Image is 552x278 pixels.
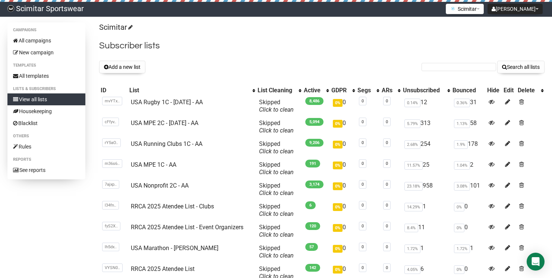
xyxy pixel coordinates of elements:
[330,116,356,137] td: 0
[259,210,294,217] a: Click to clean
[401,179,451,200] td: 958
[7,84,85,93] li: Lists & subscribers
[404,182,423,191] span: 23.18%
[451,242,486,262] td: 1
[256,85,302,96] th: List Cleaning: No sort applied, activate to apply an ascending sort
[454,203,464,211] span: 0%
[403,87,444,94] div: Unsubscribed
[131,203,214,210] a: RRCA 2025 Atendee List - Clubs
[401,85,451,96] th: Unsubscribed: No sort applied, activate to apply an ascending sort
[331,87,348,94] div: GDPR
[386,161,388,166] a: 0
[380,85,401,96] th: ARs: No sort applied, activate to apply an ascending sort
[454,182,470,191] span: 3.08%
[259,169,294,176] a: Click to clean
[102,201,119,210] span: l34fn..
[454,140,468,149] span: 1.9%
[386,140,388,145] a: 0
[7,155,85,164] li: Reports
[7,132,85,141] li: Others
[259,224,294,238] span: Skipped
[333,99,343,107] span: 0%
[386,119,388,124] a: 0
[386,203,388,208] a: 0
[401,242,451,262] td: 1
[131,182,189,189] a: USA Nonprofit 2C - AA
[452,87,484,94] div: Bounced
[404,161,423,170] span: 11.57%
[259,189,294,196] a: Click to clean
[330,179,356,200] td: 0
[99,61,145,73] button: Add a new list
[386,245,388,249] a: 0
[527,253,545,271] div: Open Intercom Messenger
[259,99,294,113] span: Skipped
[259,161,294,176] span: Skipped
[362,161,364,166] a: 0
[333,141,343,148] span: 0%
[102,222,120,230] span: fyS2X..
[102,118,119,126] span: cFfyv..
[305,201,316,209] span: 6
[486,85,502,96] th: Hide: No sort applied, sorting is disabled
[454,245,470,253] span: 1.72%
[516,85,545,96] th: Delete: No sort applied, activate to apply an ascending sort
[131,119,198,127] a: USA MPE 2C - [DATE] - AA
[382,87,394,94] div: ARs
[362,99,364,103] a: 0
[259,127,294,134] a: Click to clean
[259,119,294,134] span: Skipped
[386,99,388,103] a: 0
[446,4,484,14] button: Scimitar
[304,87,323,94] div: Active
[7,5,14,12] img: c430136311b1e6f103092caacf47139d
[451,179,486,200] td: 101
[7,93,85,105] a: View all lists
[99,23,132,32] a: Scimitar
[451,137,486,158] td: 178
[102,243,119,251] span: lh5dx..
[401,137,451,158] td: 254
[401,96,451,116] td: 12
[454,161,470,170] span: 1.04%
[305,139,324,147] span: 9,206
[7,26,85,35] li: Campaigns
[451,200,486,221] td: 0
[401,200,451,221] td: 1
[101,87,126,94] div: ID
[454,265,464,274] span: 0%
[488,4,543,14] button: [PERSON_NAME]
[487,87,501,94] div: Hide
[454,224,464,232] span: 0%
[404,203,423,211] span: 14.29%
[450,6,456,12] img: 1.png
[362,182,364,187] a: 0
[99,85,128,96] th: ID: No sort applied, sorting is disabled
[131,245,218,252] a: USA Marathon - [PERSON_NAME]
[131,161,176,168] a: USA MPE 1C - AA
[333,162,343,169] span: 0%
[362,203,364,208] a: 0
[404,245,420,253] span: 1.72%
[454,99,470,107] span: 0.36%
[259,182,294,196] span: Skipped
[404,99,420,107] span: 0.14%
[330,96,356,116] td: 0
[518,87,537,94] div: Delete
[451,96,486,116] td: 31
[333,120,343,128] span: 0%
[330,158,356,179] td: 0
[259,245,294,259] span: Skipped
[404,140,420,149] span: 2.68%
[497,61,545,73] button: Search all lists
[454,119,470,128] span: 1.13%
[386,265,388,270] a: 0
[102,159,122,168] span: m36s6..
[128,85,256,96] th: List: No sort applied, activate to apply an ascending sort
[333,224,343,232] span: 0%
[401,158,451,179] td: 25
[259,252,294,259] a: Click to clean
[7,164,85,176] a: See reports
[305,222,320,230] span: 120
[258,87,295,94] div: List Cleaning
